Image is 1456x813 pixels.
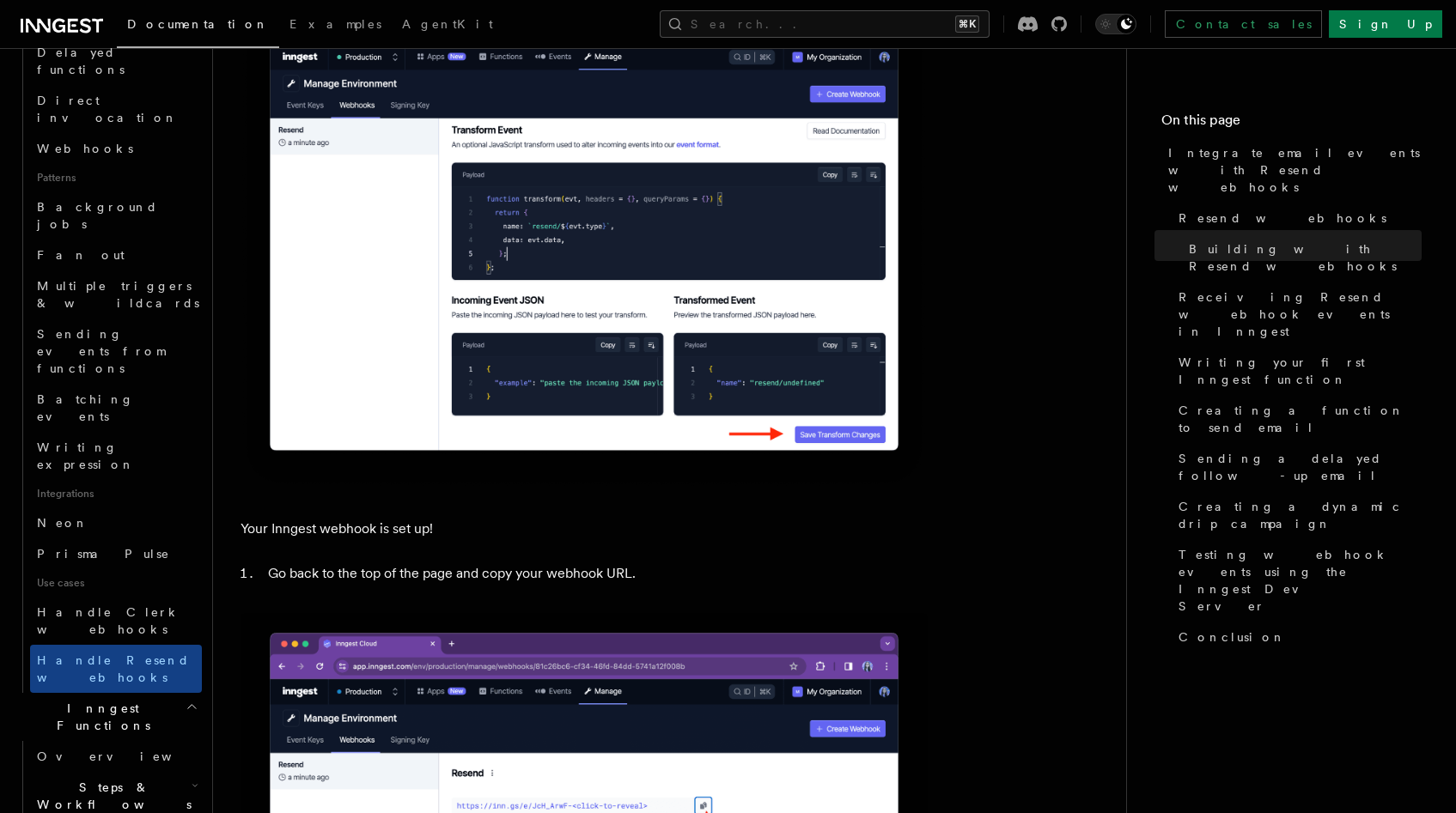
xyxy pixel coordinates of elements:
a: Creating a function to send email [1172,395,1422,443]
span: Writing your first Inngest function [1179,354,1422,388]
a: Sign Up [1329,10,1442,38]
a: Fan out [30,240,202,270]
span: Handle Clerk webhooks [37,605,180,636]
a: Handle Clerk webhooks [30,597,202,645]
a: Examples [279,5,392,46]
span: Building with Resend webhooks [1189,240,1422,275]
button: Toggle dark mode [1095,14,1136,34]
a: Multiple triggers & wildcards [30,270,202,319]
a: Handle Resend webhooks [30,645,202,693]
a: Writing your first Inngest function [1172,347,1422,395]
span: Creating a dynamic drip campaign [1179,498,1422,532]
a: Sending a delayed follow-up email [1172,443,1422,491]
span: Integrate email events with Resend webhooks [1168,144,1422,196]
span: Direct invocation [37,94,178,124]
h4: On this page [1161,110,1422,137]
a: Prisma Pulse [30,538,202,569]
span: Batching events [37,392,134,423]
a: Neon [30,507,202,538]
a: Receiving Resend webhook events in Inngest [1172,282,1422,347]
a: Resend webhooks [1172,203,1422,234]
a: Direct invocation [30,85,202,133]
span: Inngest Functions [14,700,186,734]
a: Creating a dynamic drip campaign [1172,491,1422,539]
a: Contact sales [1165,10,1322,38]
li: Go back to the top of the page and copy your webhook URL. [263,561,928,585]
span: Patterns [30,164,202,191]
span: Background jobs [37,200,158,231]
a: Sending events from functions [30,319,202,384]
a: Documentation [117,5,279,48]
span: Documentation [127,17,269,31]
span: Prisma Pulse [37,547,170,561]
span: Creating a function to send email [1179,402,1422,436]
a: Background jobs [30,191,202,240]
span: Sending a delayed follow-up email [1179,450,1422,484]
span: Testing webhook events using the Inngest Dev Server [1179,546,1422,615]
a: Conclusion [1172,622,1422,652]
span: Neon [37,516,88,530]
span: Writing expression [37,440,135,471]
span: Steps & Workflows [30,779,192,813]
span: Multiple triggers & wildcards [37,279,199,310]
span: Webhooks [37,142,133,155]
a: Batching events [30,384,202,432]
kbd: ⌘K [955,15,979,33]
span: Use cases [30,569,202,597]
p: Your Inngest webhook is set up! [241,517,928,541]
span: Conclusion [1179,628,1286,646]
a: Webhooks [30,133,202,164]
a: Integrate email events with Resend webhooks [1161,137,1422,203]
span: Resend webhooks [1179,209,1386,227]
button: Search...⌘K [660,10,990,38]
a: Building with Resend webhooks [1182,234,1422,282]
button: Inngest Functions [14,693,202,741]
a: AgentKit [392,5,503,46]
span: Sending events from functions [37,327,165,375]
span: Overview [37,749,214,763]
a: Writing expression [30,432,202,480]
span: Integrations [30,480,202,507]
a: Testing webhook events using the Inngest Dev Server [1172,539,1422,622]
a: Delayed functions [30,37,202,85]
span: Handle Resend webhooks [37,653,190,684]
span: Examples [289,17,381,31]
span: Fan out [37,248,125,262]
span: AgentKit [402,17,493,31]
span: Receiving Resend webhook events in Inngest [1179,288,1422,340]
a: Overview [30,741,202,772]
